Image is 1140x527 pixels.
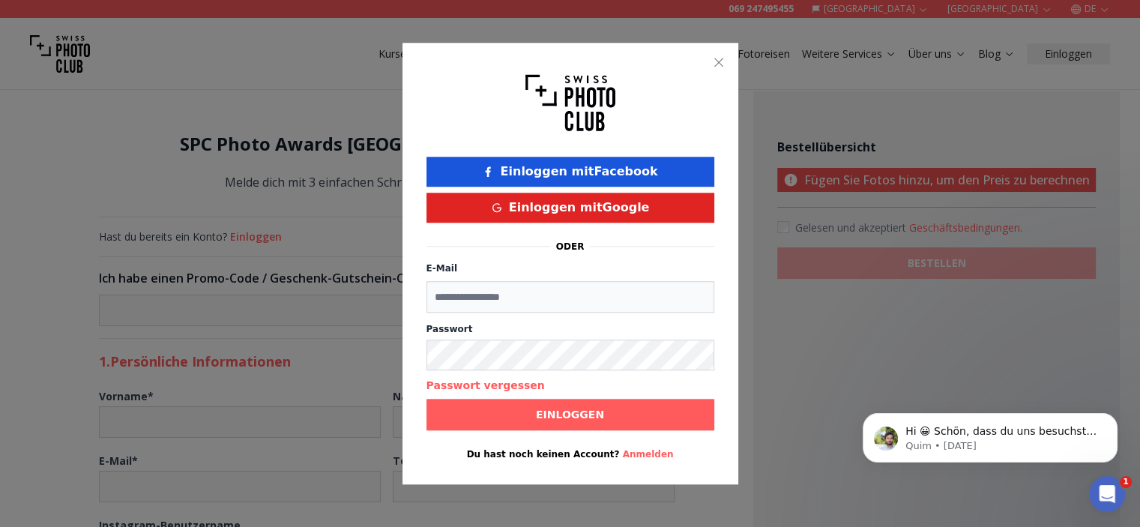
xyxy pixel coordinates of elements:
b: Einloggen [536,407,604,422]
button: Einloggen mitFacebook [426,157,714,187]
label: E-Mail [426,263,457,274]
button: Einloggen [426,399,714,430]
button: Einloggen mitGoogle [426,193,714,223]
span: 1 [1120,476,1132,488]
img: Swiss photo club [525,67,615,139]
iframe: Intercom live chat [1089,476,1125,512]
iframe: Intercom notifications message [840,382,1140,487]
label: Passwort [426,323,714,335]
button: Passwort vergessen [426,378,545,393]
p: oder [556,241,585,253]
p: Du hast noch keinen Account? [426,448,714,460]
button: Anmelden [623,448,674,460]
